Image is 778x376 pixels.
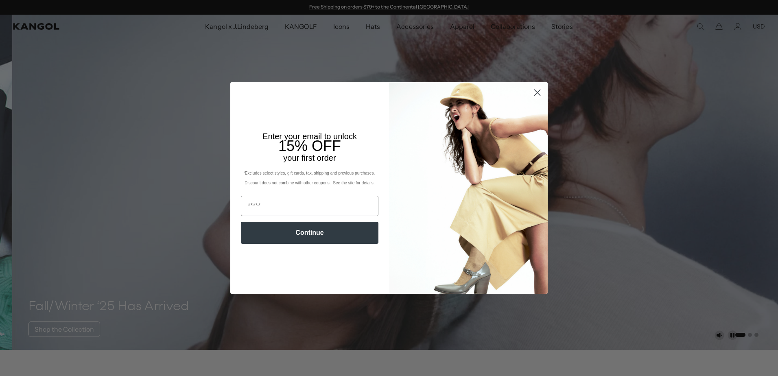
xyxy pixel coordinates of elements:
[243,171,376,185] span: *Excludes select styles, gift cards, tax, shipping and previous purchases. Discount does not comb...
[283,153,336,162] span: your first order
[389,82,548,294] img: 93be19ad-e773-4382-80b9-c9d740c9197f.jpeg
[241,196,378,216] input: Email
[262,132,357,141] span: Enter your email to unlock
[530,85,544,100] button: Close dialog
[241,222,378,244] button: Continue
[278,138,341,154] span: 15% OFF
